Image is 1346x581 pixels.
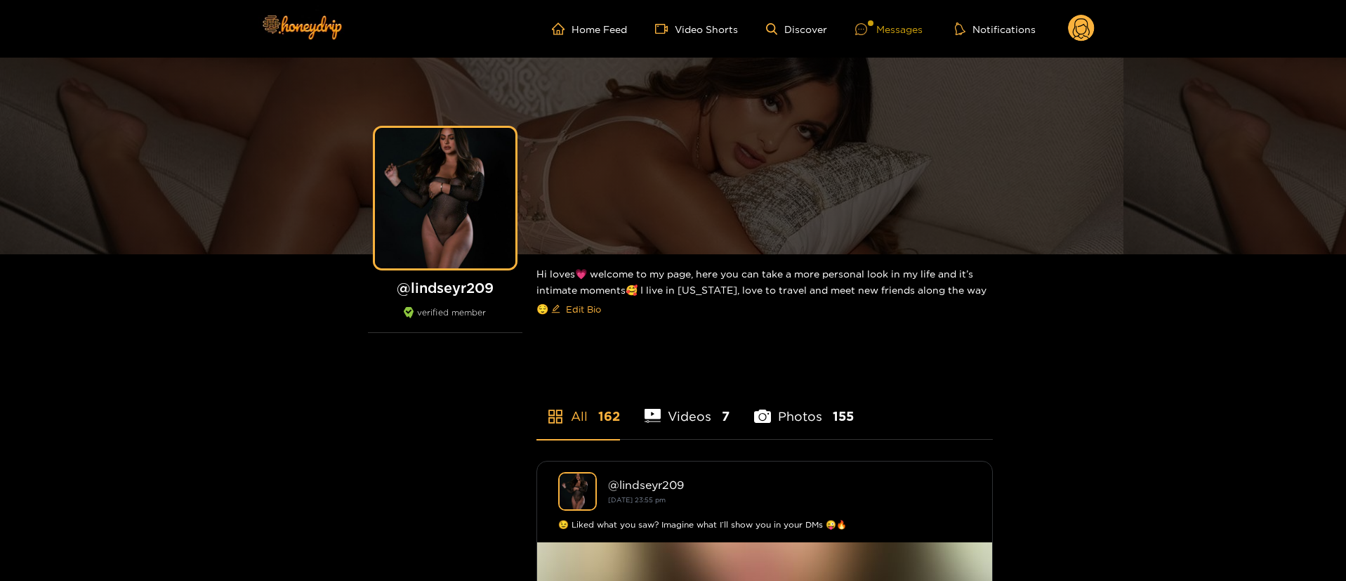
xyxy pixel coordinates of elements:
div: verified member [368,307,522,333]
a: Video Shorts [655,22,738,35]
div: Messages [855,21,923,37]
li: Photos [754,376,854,439]
span: video-camera [655,22,675,35]
span: 162 [598,407,620,425]
span: 155 [833,407,854,425]
span: appstore [547,408,564,425]
div: @ lindseyr209 [608,478,971,491]
a: Home Feed [552,22,627,35]
span: edit [551,304,560,315]
li: Videos [645,376,730,439]
div: Hi loves💗 welcome to my page, here you can take a more personal look in my life and it’s intimate... [536,254,993,332]
div: 😉 Liked what you saw? Imagine what I’ll show you in your DMs 😜🔥 [558,518,971,532]
span: home [552,22,572,35]
span: 7 [722,407,730,425]
img: lindseyr209 [558,472,597,511]
button: editEdit Bio [548,298,604,320]
h1: @ lindseyr209 [368,279,522,296]
button: Notifications [951,22,1040,36]
a: Discover [766,23,827,35]
li: All [536,376,620,439]
small: [DATE] 23:55 pm [608,496,666,504]
span: Edit Bio [566,302,601,316]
